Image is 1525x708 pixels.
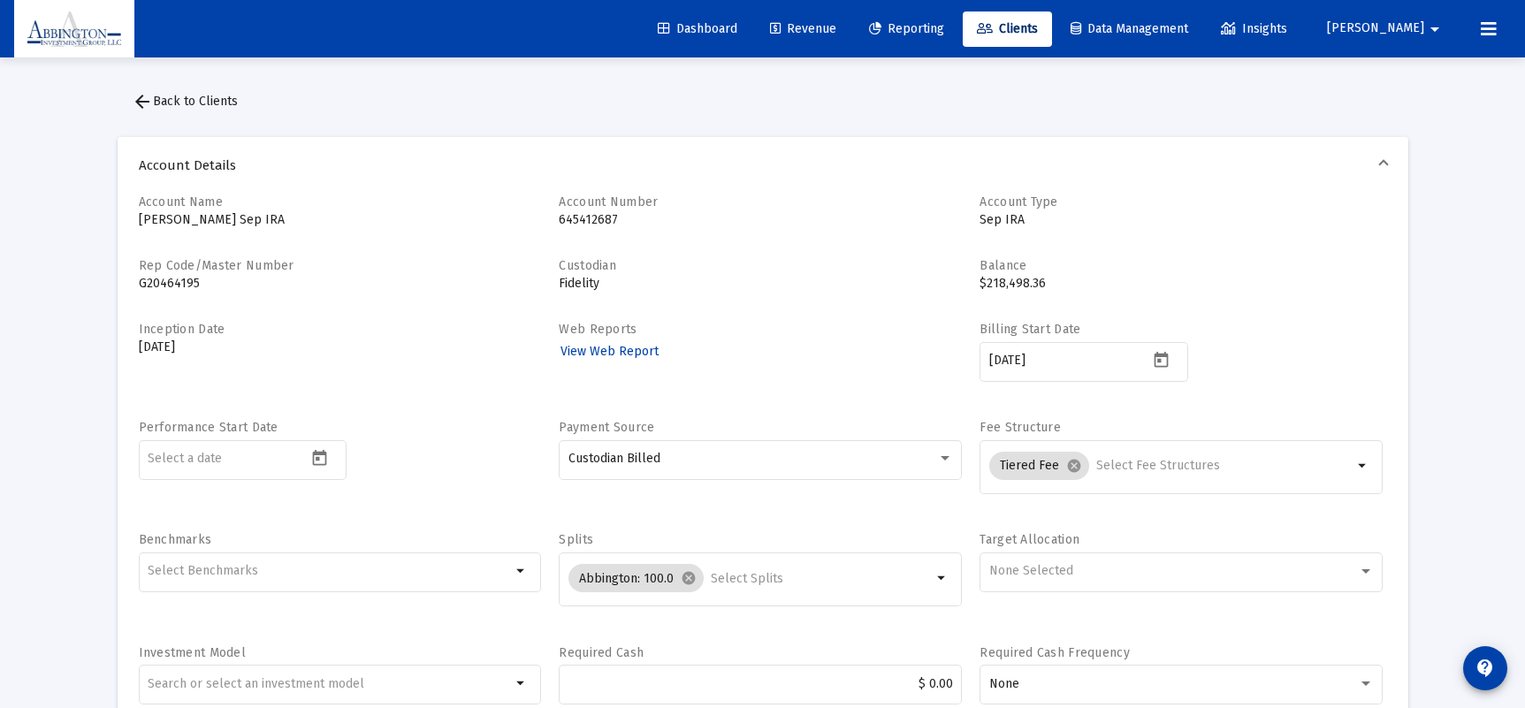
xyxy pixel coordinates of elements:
button: Open calendar [1148,346,1174,372]
label: Payment Source [559,420,654,435]
input: Select a date [989,354,1148,368]
label: Performance Start Date [139,420,278,435]
input: Select Splits [711,572,932,586]
p: G20464195 [139,275,542,293]
mat-icon: arrow_drop_down [1353,455,1374,476]
label: Rep Code/Master Number [139,258,294,273]
mat-icon: arrow_drop_down [1424,11,1445,47]
span: Dashboard [658,21,737,36]
a: Insights [1207,11,1301,47]
p: [DATE] [139,339,542,356]
label: Account Number [559,194,658,209]
span: None Selected [989,563,1073,578]
img: Dashboard [27,11,121,47]
mat-icon: arrow_drop_down [511,673,532,694]
label: Balance [980,258,1026,273]
label: Required Cash [559,645,644,660]
label: Web Reports [559,322,637,337]
a: Data Management [1056,11,1202,47]
mat-chip-list: Selection [989,448,1353,483]
mat-chip-list: Selection [568,560,932,596]
label: Investment Model [139,645,246,660]
mat-chip: Tiered Fee [989,452,1089,480]
button: Open calendar [307,445,332,470]
span: Data Management [1071,21,1188,36]
button: [PERSON_NAME] [1306,11,1467,46]
p: $218,498.36 [980,275,1383,293]
input: undefined [148,677,511,691]
label: Fee Structure [980,420,1061,435]
span: Clients [977,21,1038,36]
span: [PERSON_NAME] [1327,21,1424,36]
span: None [989,676,1019,691]
a: Revenue [756,11,850,47]
span: Account Details [139,156,1380,174]
mat-icon: cancel [1066,458,1082,474]
p: 645412687 [559,211,962,229]
mat-icon: cancel [681,570,697,586]
span: Reporting [869,21,944,36]
button: Back to Clients [118,84,252,119]
label: Inception Date [139,322,225,337]
mat-icon: arrow_back [132,91,153,112]
mat-icon: contact_support [1475,658,1496,679]
input: Select Fee Structures [1096,459,1353,473]
label: Splits [559,532,593,547]
a: View Web Report [559,339,660,364]
a: Clients [963,11,1052,47]
label: Target Allocation [980,532,1079,547]
p: Sep IRA [980,211,1383,229]
mat-chip: Abbington: 100.0 [568,564,704,592]
mat-icon: arrow_drop_down [511,560,532,582]
p: Fidelity [559,275,962,293]
mat-expansion-panel-header: Account Details [118,137,1408,194]
label: Billing Start Date [980,322,1080,337]
p: [PERSON_NAME] Sep IRA [139,211,542,229]
label: Custodian [559,258,616,273]
mat-icon: arrow_drop_down [932,567,953,589]
label: Account Type [980,194,1057,209]
a: Reporting [855,11,958,47]
input: Select Benchmarks [148,564,511,578]
span: Insights [1221,21,1287,36]
span: View Web Report [560,344,659,359]
label: Required Cash Frequency [980,645,1129,660]
a: Dashboard [644,11,751,47]
mat-chip-list: Selection [148,560,511,582]
input: $2000.00 [568,677,953,691]
span: Back to Clients [132,94,238,109]
input: Select a date [148,452,307,466]
span: Custodian Billed [568,451,660,466]
label: Account Name [139,194,223,209]
span: Revenue [770,21,836,36]
label: Benchmarks [139,532,212,547]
